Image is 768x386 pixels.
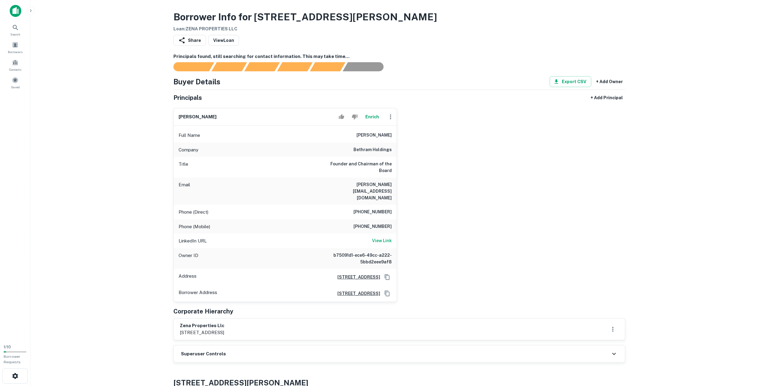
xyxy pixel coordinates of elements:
[333,290,380,297] a: [STREET_ADDRESS]
[372,237,392,244] h6: View Link
[353,223,392,230] h6: [PHONE_NUMBER]
[10,32,20,37] span: Search
[2,22,29,38] a: Search
[208,35,239,46] a: ViewLoan
[180,329,224,336] p: [STREET_ADDRESS]
[179,132,200,139] p: Full Name
[2,39,29,56] a: Borrowers
[319,181,392,201] h6: [PERSON_NAME][EMAIL_ADDRESS][DOMAIN_NAME]
[179,161,188,174] p: Title
[336,111,347,123] button: Accept
[372,237,392,245] a: View Link
[10,5,21,17] img: capitalize-icon.png
[8,49,22,54] span: Borrowers
[173,93,202,102] h5: Principals
[4,354,21,364] span: Borrower Requests
[594,76,625,87] button: + Add Owner
[588,92,625,103] button: + Add Principal
[179,237,207,245] p: LinkedIn URL
[179,181,190,201] p: Email
[349,111,360,123] button: Reject
[353,146,392,154] h6: bethram holdings
[11,85,20,90] span: Saved
[333,274,380,280] a: [STREET_ADDRESS]
[9,67,21,72] span: Contacts
[180,322,224,329] h6: zena properties llc
[173,25,437,32] h6: Loan : ZENA PROPERTIES LLC
[343,62,391,71] div: AI fulfillment process complete.
[173,35,206,46] button: Share
[211,62,247,71] div: Your request is received and processing...
[277,62,312,71] div: Principals found, AI now looking for contact information...
[2,57,29,73] a: Contacts
[181,350,226,357] h6: Superuser Controls
[310,62,345,71] div: Principals found, still searching for contact information. This may take time...
[319,161,392,174] h6: Founder and Chairman of the Board
[173,53,625,60] h6: Principals found, still searching for contact information. This may take time...
[166,62,212,71] div: Sending borrower request to AI...
[179,289,217,298] p: Borrower Address
[173,10,437,24] h3: Borrower Info for [STREET_ADDRESS][PERSON_NAME]
[4,345,11,349] span: 1 / 10
[179,113,217,120] h6: [PERSON_NAME]
[244,62,280,71] div: Documents found, AI parsing details...
[363,111,382,123] button: Enrich
[179,146,198,154] p: Company
[179,223,210,230] p: Phone (Mobile)
[383,273,392,282] button: Copy Address
[179,208,208,216] p: Phone (Direct)
[179,252,198,265] p: Owner ID
[179,273,196,282] p: Address
[319,252,392,265] h6: b75091d1-ece6-49cc-a222-5bbd2eee9af8
[357,132,392,139] h6: [PERSON_NAME]
[550,76,591,87] button: Export CSV
[2,74,29,91] a: Saved
[353,208,392,216] h6: [PHONE_NUMBER]
[383,289,392,298] button: Copy Address
[173,307,233,316] h5: Corporate Hierarchy
[173,76,220,87] h4: Buyer Details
